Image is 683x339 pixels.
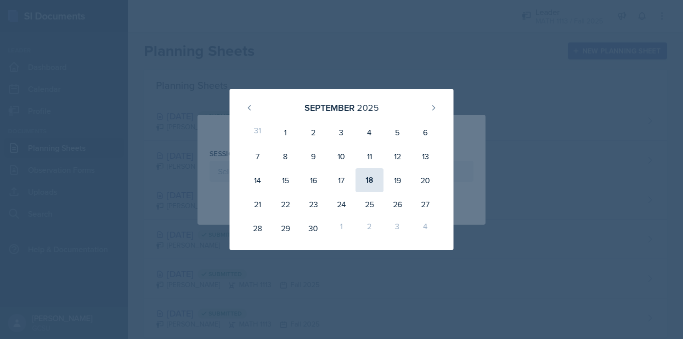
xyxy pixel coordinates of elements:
[411,216,439,240] div: 4
[327,192,355,216] div: 24
[271,144,299,168] div: 8
[327,216,355,240] div: 1
[327,144,355,168] div: 10
[243,144,271,168] div: 7
[299,216,327,240] div: 30
[243,216,271,240] div: 28
[355,120,383,144] div: 4
[271,120,299,144] div: 1
[383,192,411,216] div: 26
[383,216,411,240] div: 3
[299,192,327,216] div: 23
[355,216,383,240] div: 2
[411,168,439,192] div: 20
[243,192,271,216] div: 21
[355,168,383,192] div: 18
[299,168,327,192] div: 16
[411,192,439,216] div: 27
[383,144,411,168] div: 12
[271,168,299,192] div: 15
[271,216,299,240] div: 29
[357,101,379,114] div: 2025
[355,144,383,168] div: 11
[327,120,355,144] div: 3
[304,101,354,114] div: September
[383,120,411,144] div: 5
[411,120,439,144] div: 6
[411,144,439,168] div: 13
[243,120,271,144] div: 31
[355,192,383,216] div: 25
[271,192,299,216] div: 22
[243,168,271,192] div: 14
[299,144,327,168] div: 9
[327,168,355,192] div: 17
[383,168,411,192] div: 19
[299,120,327,144] div: 2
